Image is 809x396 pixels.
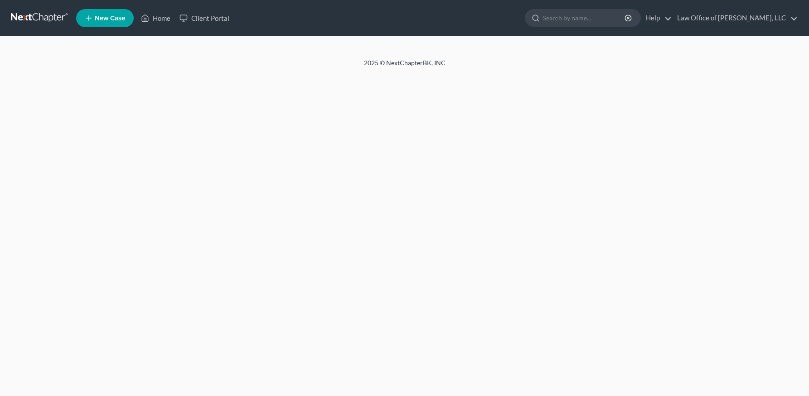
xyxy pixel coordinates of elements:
a: Law Office of [PERSON_NAME], LLC [673,10,798,26]
a: Client Portal [175,10,234,26]
div: 2025 © NextChapterBK, INC [146,58,663,75]
span: New Case [95,15,125,22]
input: Search by name... [543,10,626,26]
a: Home [136,10,175,26]
a: Help [641,10,672,26]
